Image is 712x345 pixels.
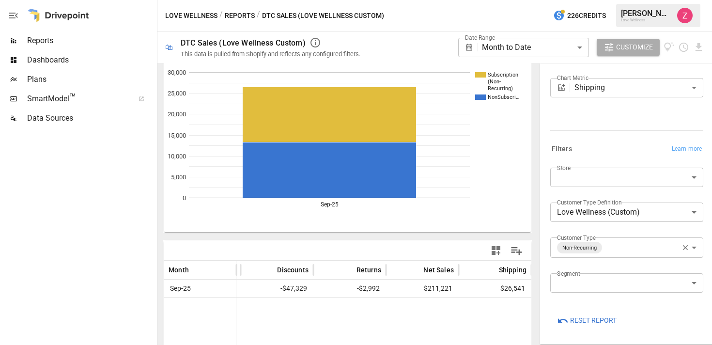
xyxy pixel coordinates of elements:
[574,78,703,97] div: Shipping
[27,35,155,47] span: Reports
[557,164,571,172] label: Store
[488,85,513,92] text: Recurring)
[356,265,381,275] span: Returns
[168,110,186,118] text: 20,000
[557,74,588,82] label: Chart Metric
[678,42,689,53] button: Schedule report
[171,173,186,181] text: 5,000
[165,43,173,52] div: 🛍
[183,194,186,202] text: 0
[465,33,495,42] label: Date Range
[506,240,527,262] button: Manage Columns
[168,90,186,97] text: 25,000
[423,265,454,275] span: Net Sales
[482,43,531,52] span: Month to Date
[391,280,454,297] span: $211,221
[409,263,422,277] button: Sort
[549,7,610,25] button: 226Credits
[165,10,217,22] button: Love Wellness
[277,265,309,275] span: Discounts
[488,78,501,85] text: (Non-
[169,265,189,275] span: Month
[616,41,653,53] span: Customize
[484,263,498,277] button: Sort
[263,263,276,277] button: Sort
[550,312,623,329] button: Reset Report
[168,153,186,160] text: 10,000
[557,269,580,278] label: Segment
[499,265,526,275] span: Shipping
[168,69,186,76] text: 30,000
[621,9,671,18] div: [PERSON_NAME]
[550,203,703,222] div: Love Wellness (Custom)
[257,10,260,22] div: /
[181,38,306,47] div: DTC Sales (Love Wellness Custom)
[27,93,128,105] span: SmartModel
[219,10,223,22] div: /
[597,39,660,56] button: Customize
[464,280,526,297] span: $26,541
[567,10,606,22] span: 226 Credits
[342,263,356,277] button: Sort
[693,42,704,53] button: Download report
[488,94,519,100] text: NonSubscri…
[168,132,186,139] text: 15,000
[190,263,203,277] button: Sort
[552,144,572,155] h6: Filters
[664,39,675,56] button: View documentation
[677,8,693,23] img: Zoe Keller
[246,280,309,297] span: -$47,329
[27,112,155,124] span: Data Sources
[69,92,76,104] span: ™
[164,58,524,232] svg: A chart.
[225,10,255,22] button: Reports
[318,280,381,297] span: -$2,992
[27,54,155,66] span: Dashboards
[181,50,360,58] div: This data is pulled from Shopify and reflects any configured filters.
[570,314,617,327] span: Reset Report
[27,74,155,85] span: Plans
[672,144,702,154] span: Learn more
[557,198,622,206] label: Customer Type Definition
[557,234,596,242] label: Customer Type
[321,201,339,208] text: Sep-25
[169,280,231,297] span: Sep-25
[621,18,671,22] div: Love Wellness
[558,242,601,253] span: Non-Recurring
[671,2,698,29] button: Zoe Keller
[488,72,518,78] text: Subscription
